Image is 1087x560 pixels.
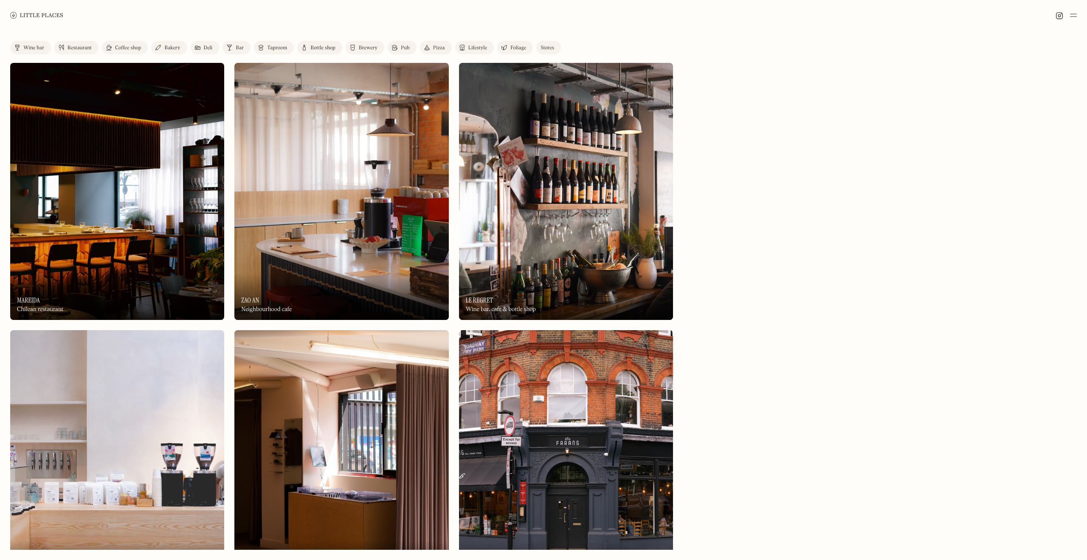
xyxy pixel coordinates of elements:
[510,45,526,51] div: Foliage
[466,306,536,313] div: Wine bar, cafe & bottle shop
[115,45,141,51] div: Coffee shop
[151,41,187,54] a: Bakery
[459,63,673,320] a: Le RegretLe RegretLe RegretWine bar, cafe & bottle shop
[541,45,554,51] div: Stores
[54,41,99,54] a: Restaurant
[102,41,148,54] a: Coffee shop
[241,306,292,313] div: Neighbourhood cafe
[297,41,342,54] a: Bottle shop
[204,45,213,51] div: Deli
[267,45,287,51] div: Taproom
[68,45,92,51] div: Restaurant
[241,296,259,304] h3: Zao An
[459,63,673,320] img: Le Regret
[466,296,493,304] h3: Le Regret
[17,296,40,304] h3: Mareida
[10,41,51,54] a: Wine bar
[10,63,224,320] a: MareidaMareidaMareidaChilean restaurant
[234,63,448,320] a: Zao AnZao AnZao AnNeighbourhood cafe
[536,41,561,54] a: Stores
[164,45,180,51] div: Bakery
[359,45,377,51] div: Brewery
[346,41,384,54] a: Brewery
[10,63,224,320] img: Mareida
[234,63,448,320] img: Zao An
[310,45,335,51] div: Bottle shop
[254,41,294,54] a: Taproom
[455,41,494,54] a: Lifestyle
[433,45,445,51] div: Pizza
[497,41,533,54] a: Foliage
[191,41,220,54] a: Deli
[388,41,417,54] a: Pub
[420,41,452,54] a: Pizza
[236,45,244,51] div: Bar
[17,306,63,313] div: Chilean restaurant
[23,45,44,51] div: Wine bar
[222,41,251,54] a: Bar
[401,45,410,51] div: Pub
[468,45,487,51] div: Lifestyle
